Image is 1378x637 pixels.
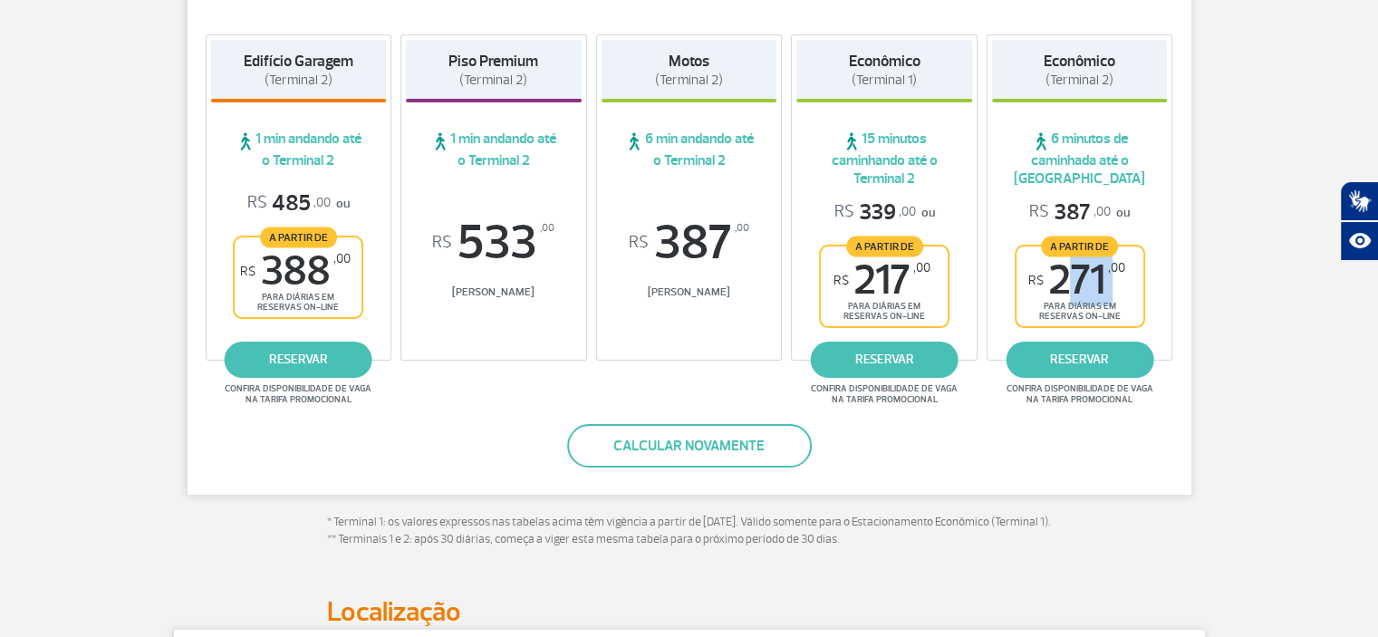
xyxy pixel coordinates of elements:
p: ou [247,189,350,217]
span: 217 [834,260,930,301]
span: 6 minutos de caminhada até o [GEOGRAPHIC_DATA] [992,130,1168,188]
span: [PERSON_NAME] [602,285,777,299]
span: para diárias em reservas on-line [1032,301,1128,322]
div: Plugin de acessibilidade da Hand Talk. [1340,181,1378,261]
span: 1 min andando até o Terminal 2 [211,130,387,169]
span: A partir de [846,236,923,256]
sup: R$ [1028,273,1044,288]
span: para diárias em reservas on-line [250,292,346,313]
sup: ,00 [735,218,749,238]
sup: ,00 [333,251,351,266]
p: * Terminal 1: os valores expressos nas tabelas acima têm vigência a partir de [DATE]. Válido some... [327,514,1052,549]
span: (Terminal 1) [852,72,917,89]
button: Abrir tradutor de língua de sinais. [1340,181,1378,221]
span: Confira disponibilidade de vaga na tarifa promocional [222,383,374,405]
span: Confira disponibilidade de vaga na tarifa promocional [1004,383,1156,405]
span: 485 [247,189,331,217]
span: (Terminal 2) [1046,72,1113,89]
button: Calcular novamente [567,424,812,468]
span: [PERSON_NAME] [406,285,582,299]
a: reservar [811,342,959,378]
sup: R$ [240,264,255,279]
span: 1 min andando até o Terminal 2 [406,130,582,169]
span: 387 [1029,198,1111,227]
p: ou [1029,198,1130,227]
span: 271 [1028,260,1125,301]
span: 388 [240,251,351,292]
sup: ,00 [540,218,554,238]
strong: Econômico [1044,52,1115,71]
sup: R$ [432,233,452,253]
sup: R$ [629,233,649,253]
strong: Motos [669,52,709,71]
span: 6 min andando até o Terminal 2 [602,130,777,169]
h2: Localização [327,595,1052,629]
span: A partir de [1041,236,1118,256]
sup: ,00 [1108,260,1125,275]
strong: Edifício Garagem [244,52,353,71]
p: ou [834,198,935,227]
span: (Terminal 2) [655,72,723,89]
span: 339 [834,198,916,227]
span: A partir de [260,227,337,247]
span: 533 [406,218,582,267]
span: 15 minutos caminhando até o Terminal 2 [796,130,972,188]
span: Confira disponibilidade de vaga na tarifa promocional [808,383,960,405]
a: reservar [225,342,372,378]
strong: Piso Premium [448,52,538,71]
sup: ,00 [913,260,930,275]
button: Abrir recursos assistivos. [1340,221,1378,261]
span: para diárias em reservas on-line [836,301,932,322]
strong: Econômico [849,52,920,71]
sup: R$ [834,273,849,288]
a: reservar [1006,342,1153,378]
span: (Terminal 2) [459,72,527,89]
span: 387 [602,218,777,267]
span: (Terminal 2) [265,72,332,89]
